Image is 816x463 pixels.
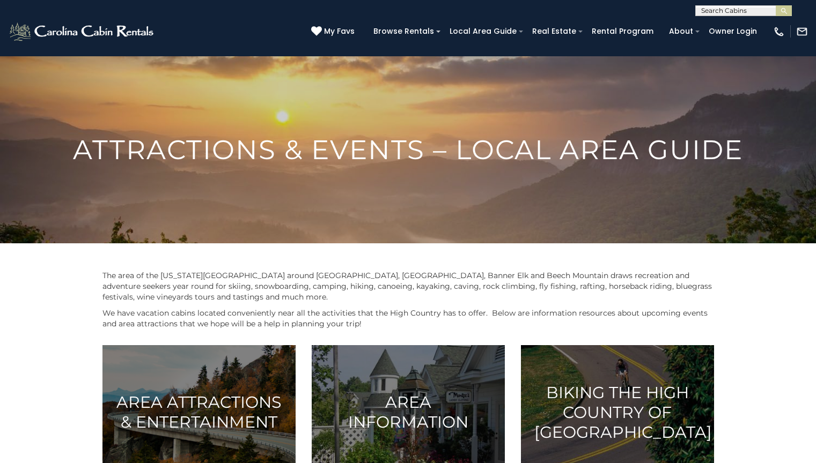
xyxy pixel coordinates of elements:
a: Rental Program [586,23,659,40]
a: My Favs [311,26,357,38]
img: White-1-2.png [8,21,157,42]
a: Real Estate [527,23,582,40]
img: phone-regular-white.png [773,26,785,38]
p: The area of the [US_STATE][GEOGRAPHIC_DATA] around [GEOGRAPHIC_DATA], [GEOGRAPHIC_DATA], Banner E... [102,270,714,302]
a: About [664,23,699,40]
h3: Biking the High Country of [GEOGRAPHIC_DATA] [534,383,701,442]
a: Local Area Guide [444,23,522,40]
span: My Favs [324,26,355,37]
h3: Area Attractions & Entertainment [116,392,282,432]
h3: Area Information [325,392,491,432]
a: Browse Rentals [368,23,439,40]
p: We have vacation cabins located conveniently near all the activities that the High Country has to... [102,308,714,329]
img: mail-regular-white.png [796,26,808,38]
a: Owner Login [703,23,762,40]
